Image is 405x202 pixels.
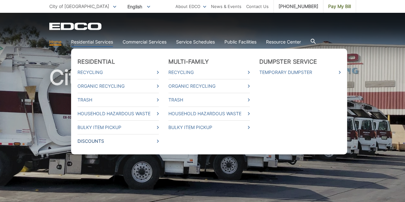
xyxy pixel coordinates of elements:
[77,69,159,76] a: Recycling
[77,58,115,65] a: Residential
[168,58,209,65] a: Multi-Family
[175,3,206,10] a: About EDCO
[77,124,159,131] a: Bulky Item Pickup
[49,38,61,45] a: Home
[176,38,215,45] a: Service Schedules
[211,3,241,10] a: News & Events
[168,110,250,117] a: Household Hazardous Waste
[77,83,159,90] a: Organic Recycling
[168,124,250,131] a: Bulky Item Pickup
[259,69,341,76] a: Temporary Dumpster
[77,138,159,145] a: Discounts
[246,3,269,10] a: Contact Us
[168,83,250,90] a: Organic Recycling
[49,4,109,9] span: City of [GEOGRAPHIC_DATA]
[123,38,166,45] a: Commercial Services
[123,1,155,12] span: English
[266,38,301,45] a: Resource Center
[77,110,159,117] a: Household Hazardous Waste
[71,38,113,45] a: Residential Services
[168,96,250,103] a: Trash
[49,22,102,30] a: EDCD logo. Return to the homepage.
[224,38,256,45] a: Public Facilities
[328,3,351,10] span: Pay My Bill
[77,96,159,103] a: Trash
[259,58,317,65] a: Dumpster Service
[168,69,250,76] a: Recycling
